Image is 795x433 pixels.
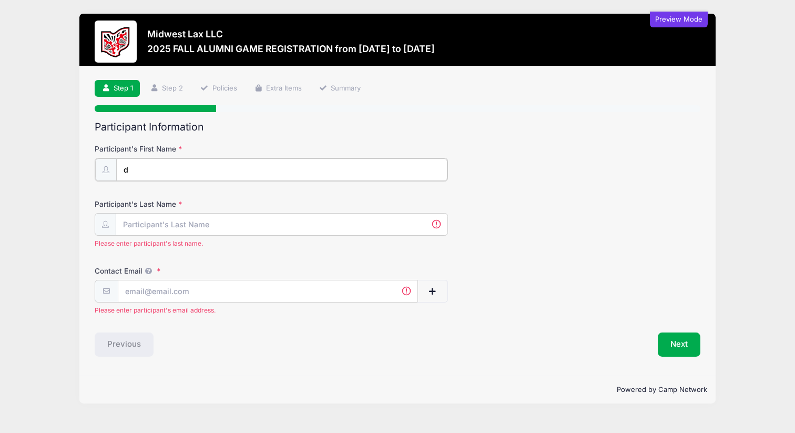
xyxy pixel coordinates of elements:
span: Please enter participant's last name. [95,239,448,248]
div: Preview Mode [650,12,708,27]
button: Next [658,333,700,357]
a: Policies [193,80,244,97]
a: Step 1 [95,80,140,97]
p: Powered by Camp Network [88,385,707,395]
input: Participant's First Name [116,158,447,181]
a: Step 2 [144,80,190,97]
h3: Midwest Lax LLC [147,28,435,39]
a: Extra Items [247,80,309,97]
input: Participant's Last Name [116,213,448,236]
input: email@email.com [118,280,419,303]
label: Participant's Last Name [95,199,297,209]
label: Participant's First Name [95,144,297,154]
span: Please enter participant's email address. [95,306,448,315]
h3: 2025 FALL ALUMNI GAME REGISTRATION from [DATE] to [DATE] [147,43,435,54]
h2: Participant Information [95,121,700,133]
label: Contact Email [95,266,297,276]
a: Summary [312,80,368,97]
